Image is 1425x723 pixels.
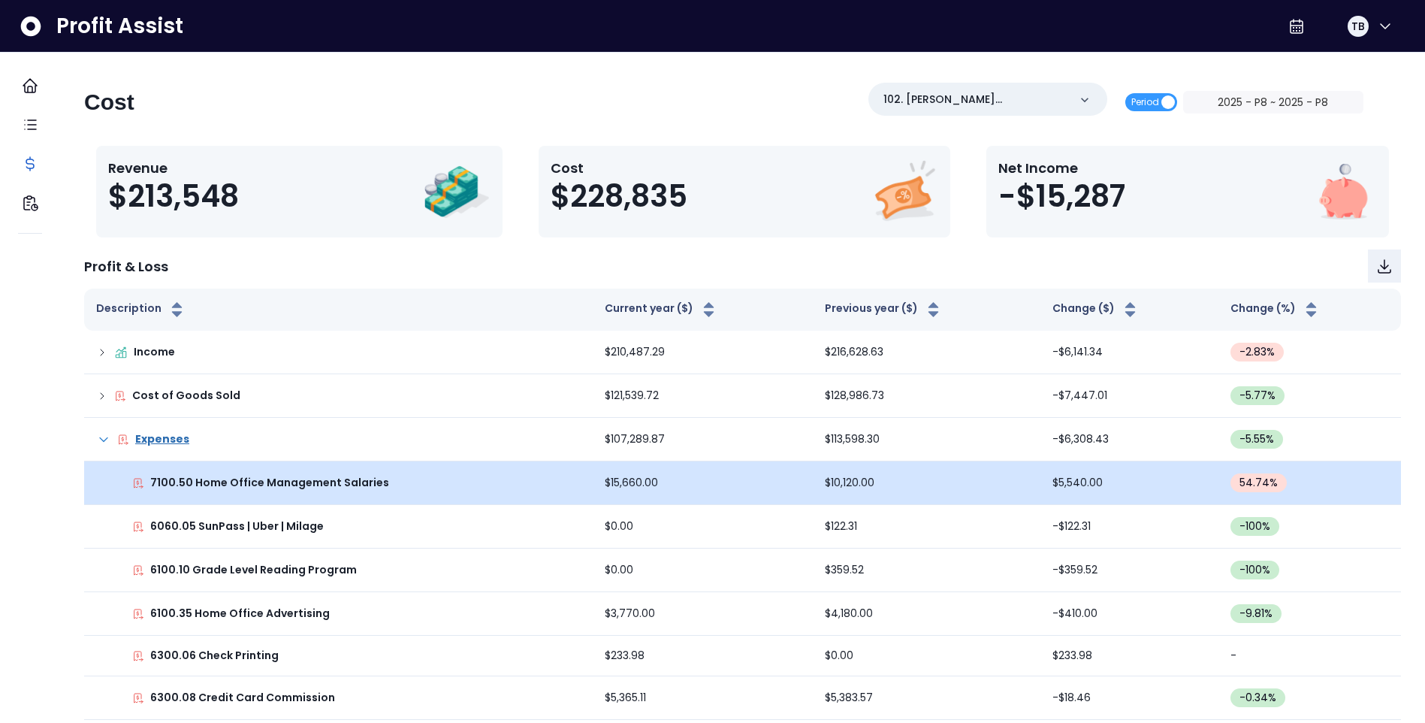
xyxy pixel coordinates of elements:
td: -$18.46 [1040,676,1218,720]
td: $216,628.63 [813,331,1040,374]
p: Profit & Loss [84,256,168,277]
span: TB [1351,19,1365,34]
span: -5.55 % [1239,431,1274,447]
p: 6060.05 SunPass | Uber | Milage [150,519,324,534]
td: $122.31 [813,505,1040,549]
td: $0.00 [593,549,813,592]
span: -100 % [1239,562,1270,578]
td: $5,540.00 [1040,461,1218,505]
td: $4,180.00 [813,592,1040,636]
p: Cost [551,158,687,178]
td: -$6,308.43 [1040,418,1218,461]
td: $233.98 [593,636,813,676]
span: -5.77 % [1239,388,1276,404]
button: Download [1368,250,1401,283]
td: - [1218,636,1401,676]
td: -$122.31 [1040,505,1218,549]
img: Cost [871,158,938,225]
td: $210,487.29 [593,331,813,374]
td: $113,598.30 [813,418,1040,461]
p: 6100.35 Home Office Advertising [150,606,330,622]
td: -$359.52 [1040,549,1218,592]
p: Revenue [108,158,239,178]
td: $5,383.57 [813,676,1040,720]
p: Expenses [135,431,189,447]
td: $0.00 [813,636,1040,676]
td: $10,120.00 [813,461,1040,505]
td: $15,660.00 [593,461,813,505]
button: Change (%) [1230,301,1321,319]
p: 6300.06 Check Printing [150,648,279,664]
span: -0.34 % [1239,690,1276,706]
button: Previous year ($) [825,301,943,319]
button: Change ($) [1052,301,1140,319]
button: Current year ($) [605,301,718,319]
p: 6300.08 Credit Card Commission [150,690,335,706]
td: $233.98 [1040,636,1218,676]
img: Net Income [1309,158,1377,225]
td: $128,986.73 [813,374,1040,418]
p: Net Income [998,158,1125,178]
img: Revenue [423,158,491,225]
td: $3,770.00 [593,592,813,636]
span: Profit Assist [56,13,183,40]
td: -$410.00 [1040,592,1218,636]
td: $359.52 [813,549,1040,592]
p: Cost of Goods Sold [132,388,240,404]
span: $213,548 [108,178,239,214]
span: -100 % [1239,519,1270,534]
td: $0.00 [593,505,813,549]
p: 6100.10 Grade Level Reading Program [150,562,357,578]
p: 102. [PERSON_NAME]([GEOGRAPHIC_DATA]) [883,92,1068,107]
td: $5,365.11 [593,676,813,720]
span: $228,835 [551,178,687,214]
span: -$15,287 [998,178,1125,214]
button: 2025 - P8 ~ 2025 - P8 [1183,91,1364,113]
span: Period [1131,93,1159,111]
p: Income [134,344,175,360]
h2: Cost [84,89,134,116]
span: -9.81 % [1239,606,1273,622]
span: 54.74 % [1239,475,1278,491]
button: Description [96,301,186,319]
td: $107,289.87 [593,418,813,461]
p: 7100.50 Home Office Management Salaries [150,475,389,491]
td: -$6,141.34 [1040,331,1218,374]
span: -2.83 % [1239,344,1275,360]
td: $121,539.72 [593,374,813,418]
td: -$7,447.01 [1040,374,1218,418]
